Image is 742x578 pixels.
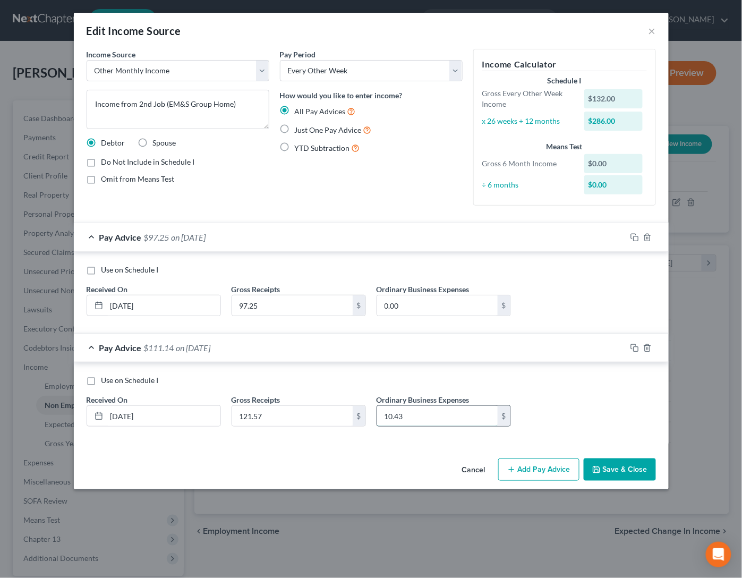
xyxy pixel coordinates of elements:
span: $97.25 [144,232,169,242]
div: Gross Every Other Week Income [477,88,579,109]
span: Use on Schedule I [101,265,159,274]
span: $111.14 [144,343,174,353]
span: Spouse [153,138,176,147]
input: 0.00 [377,295,498,316]
div: $ [498,406,510,426]
label: Ordinary Business Expenses [377,284,470,295]
span: Received On [87,285,128,294]
label: Gross Receipts [232,394,280,405]
label: Pay Period [280,49,316,60]
div: $ [498,295,510,316]
button: Cancel [454,460,494,481]
span: on [DATE] [176,343,211,353]
input: MM/DD/YYYY [107,295,220,316]
span: Use on Schedule I [101,376,159,385]
span: All Pay Advices [295,107,346,116]
div: x 26 weeks ÷ 12 months [477,116,579,126]
div: ÷ 6 months [477,180,579,190]
span: Omit from Means Test [101,174,175,183]
span: Just One Pay Advice [295,125,362,134]
div: Gross 6 Month Income [477,158,579,169]
div: $132.00 [584,89,643,108]
input: 0.00 [232,295,353,316]
div: Schedule I [482,75,647,86]
div: Open Intercom Messenger [706,542,731,567]
div: $ [353,406,365,426]
label: How would you like to enter income? [280,90,403,101]
div: $286.00 [584,112,643,131]
input: 0.00 [377,406,498,426]
label: Gross Receipts [232,284,280,295]
button: × [649,24,656,37]
span: YTD Subtraction [295,143,350,152]
span: Income Source [87,50,136,59]
label: Ordinary Business Expenses [377,394,470,405]
div: $0.00 [584,175,643,194]
input: 0.00 [232,406,353,426]
button: Add Pay Advice [498,458,579,481]
span: Pay Advice [99,343,142,353]
span: Received On [87,395,128,404]
button: Save & Close [584,458,656,481]
div: $0.00 [584,154,643,173]
span: Debtor [101,138,125,147]
h5: Income Calculator [482,58,647,71]
span: on [DATE] [172,232,206,242]
input: MM/DD/YYYY [107,406,220,426]
div: $ [353,295,365,316]
span: Do Not Include in Schedule I [101,157,195,166]
span: Pay Advice [99,232,142,242]
div: Edit Income Source [87,23,181,38]
div: Means Test [482,141,647,152]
